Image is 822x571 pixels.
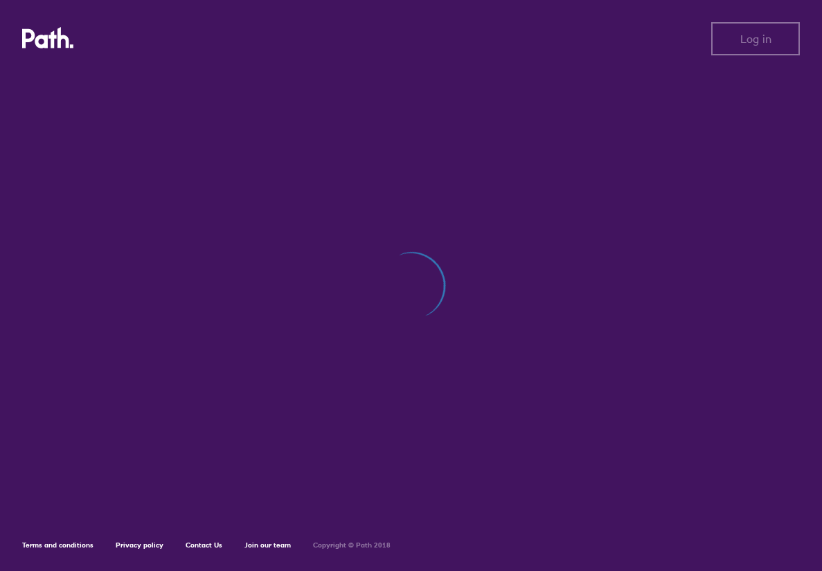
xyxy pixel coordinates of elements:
[740,33,771,45] span: Log in
[186,541,222,550] a: Contact Us
[22,541,93,550] a: Terms and conditions
[116,541,163,550] a: Privacy policy
[313,541,391,550] h6: Copyright © Path 2018
[244,541,291,550] a: Join our team
[711,22,800,55] button: Log in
